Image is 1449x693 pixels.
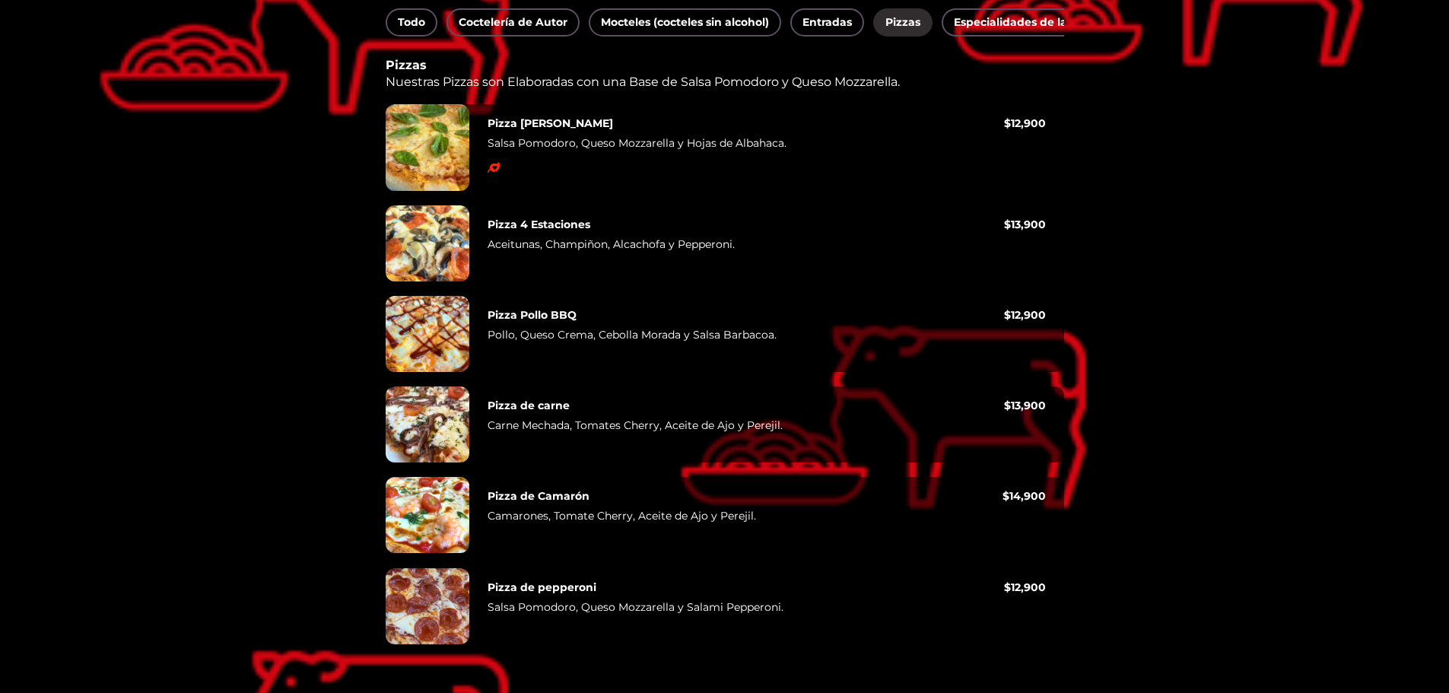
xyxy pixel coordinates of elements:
[1004,218,1011,231] font: $
[790,8,864,37] button: Entradas
[1011,399,1046,412] font: 13,900
[1004,399,1011,412] font: $
[885,15,920,29] font: Pizzas
[386,8,437,37] button: Todo
[1004,580,1011,594] font: $
[459,15,567,29] font: Coctelería de Autor
[488,399,570,412] font: Pizza de carne
[488,308,577,322] font: Pizza Pollo BBQ
[1011,580,1046,594] font: 12,900
[488,418,783,432] font: Carne Mechada, Tomates Cherry, Aceite de Ajo y Perejil.
[1011,308,1046,322] font: 12,900
[488,116,613,130] font: Pizza [PERSON_NAME]
[1011,218,1046,231] font: 13,900
[488,328,777,342] font: Pollo, Queso Crema, Cebolla Morada y Salsa Barbacoa.
[386,58,427,72] font: Pizzas
[1004,116,1011,130] font: $
[488,136,786,150] font: Salsa Pomodoro, Queso Mozzarella y Hojas de Albahaca.
[386,75,900,89] font: Nuestras Pizzas son Elaboradas con una Base de Salsa Pomodoro y Queso Mozzarella.
[488,509,756,523] font: Camarones, Tomate Cherry, Aceite de Ajo y Perejil.
[488,218,590,231] font: Pizza 4 Estaciones
[488,237,735,251] font: Aceitunas, Champiñon, Alcachofa y Pepperoni.
[1009,489,1046,503] font: 14,900
[601,15,769,29] font: Mocteles (cocteles sin alcohol)
[873,8,933,37] button: Pizzas
[1011,116,1046,130] font: 12,900
[398,15,425,29] font: Todo
[1004,308,1011,322] font: $
[589,8,781,37] button: Mocteles (cocteles sin alcohol)
[488,600,783,614] font: Salsa Pomodoro, Queso Mozzarella y Salami Pepperoni.
[1003,489,1009,503] font: $
[802,15,852,29] font: Entradas
[446,8,580,37] button: Coctelería de Autor
[488,489,589,503] font: Pizza de Camarón
[942,8,1109,37] button: Especialidades de la Casa
[954,15,1097,29] font: Especialidades de la Casa
[488,580,596,594] font: Pizza de pepperoni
